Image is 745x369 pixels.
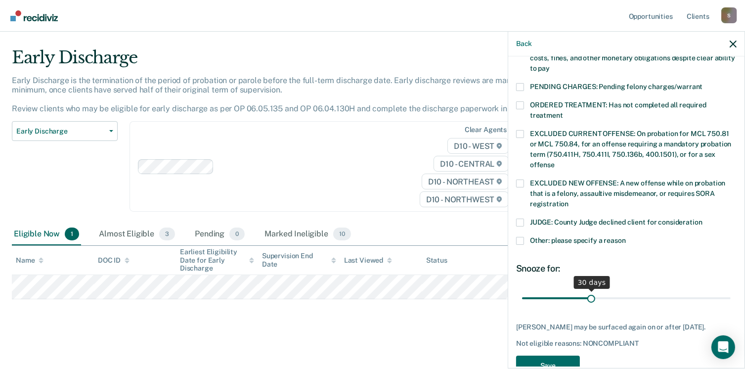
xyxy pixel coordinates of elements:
span: 0 [229,228,245,240]
span: Early Discharge [16,127,105,136]
div: 30 days [574,276,610,289]
div: Name [16,256,44,265]
button: Back [516,40,532,48]
span: D10 - CENTRAL [434,156,509,172]
div: Supervision End Date [262,252,336,269]
div: Not eligible reasons: NONCOMPLIANT [516,339,737,348]
div: Eligible Now [12,224,81,245]
img: Recidiviz [10,10,58,21]
div: Almost Eligible [97,224,177,245]
div: Pending [193,224,247,245]
div: Clear agents [465,126,507,134]
span: D10 - NORTHWEST [420,191,509,207]
div: Early Discharge [12,47,570,76]
div: DOC ID [98,256,130,265]
span: 3 [159,228,175,240]
span: ORDERED TREATMENT: Has not completed all required treatment [530,101,706,119]
div: Open Intercom Messenger [711,335,735,359]
div: Marked Ineligible [263,224,352,245]
span: JUDGE: County Judge declined client for consideration [530,218,702,226]
div: Earliest Eligibility Date for Early Discharge [180,248,254,273]
p: Early Discharge is the termination of the period of probation or parole before the full-term disc... [12,76,543,114]
span: FINES & FEES: Willful nonpayment of restitution, fees, court costs, fines, and other monetary obl... [530,44,735,72]
div: Snooze for: [516,263,737,274]
span: 1 [65,228,79,240]
span: EXCLUDED CURRENT OFFENSE: On probation for MCL 750.81 or MCL 750.84, for an offense requiring a m... [530,130,731,169]
div: S [721,7,737,23]
span: 10 [333,228,351,240]
span: Other: please specify a reason [530,236,626,244]
span: D10 - NORTHEAST [422,174,509,189]
div: Status [426,256,447,265]
div: [PERSON_NAME] may be surfaced again on or after [DATE]. [516,323,737,331]
div: Last Viewed [344,256,392,265]
button: Profile dropdown button [721,7,737,23]
span: PENDING CHARGES: Pending felony charges/warrant [530,83,702,91]
span: EXCLUDED NEW OFFENSE: A new offense while on probation that is a felony, assaultive misdemeanor, ... [530,179,725,208]
span: D10 - WEST [447,138,509,154]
